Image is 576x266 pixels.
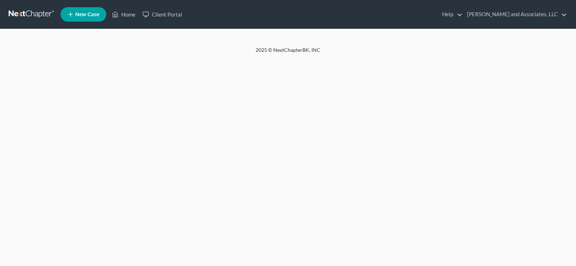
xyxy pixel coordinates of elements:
div: 2025 © NextChapterBK, INC [83,46,493,59]
a: Client Portal [139,8,186,21]
a: [PERSON_NAME] and Associates, LLC [463,8,567,21]
a: Home [108,8,139,21]
new-legal-case-button: New Case [60,7,106,22]
a: Help [438,8,463,21]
